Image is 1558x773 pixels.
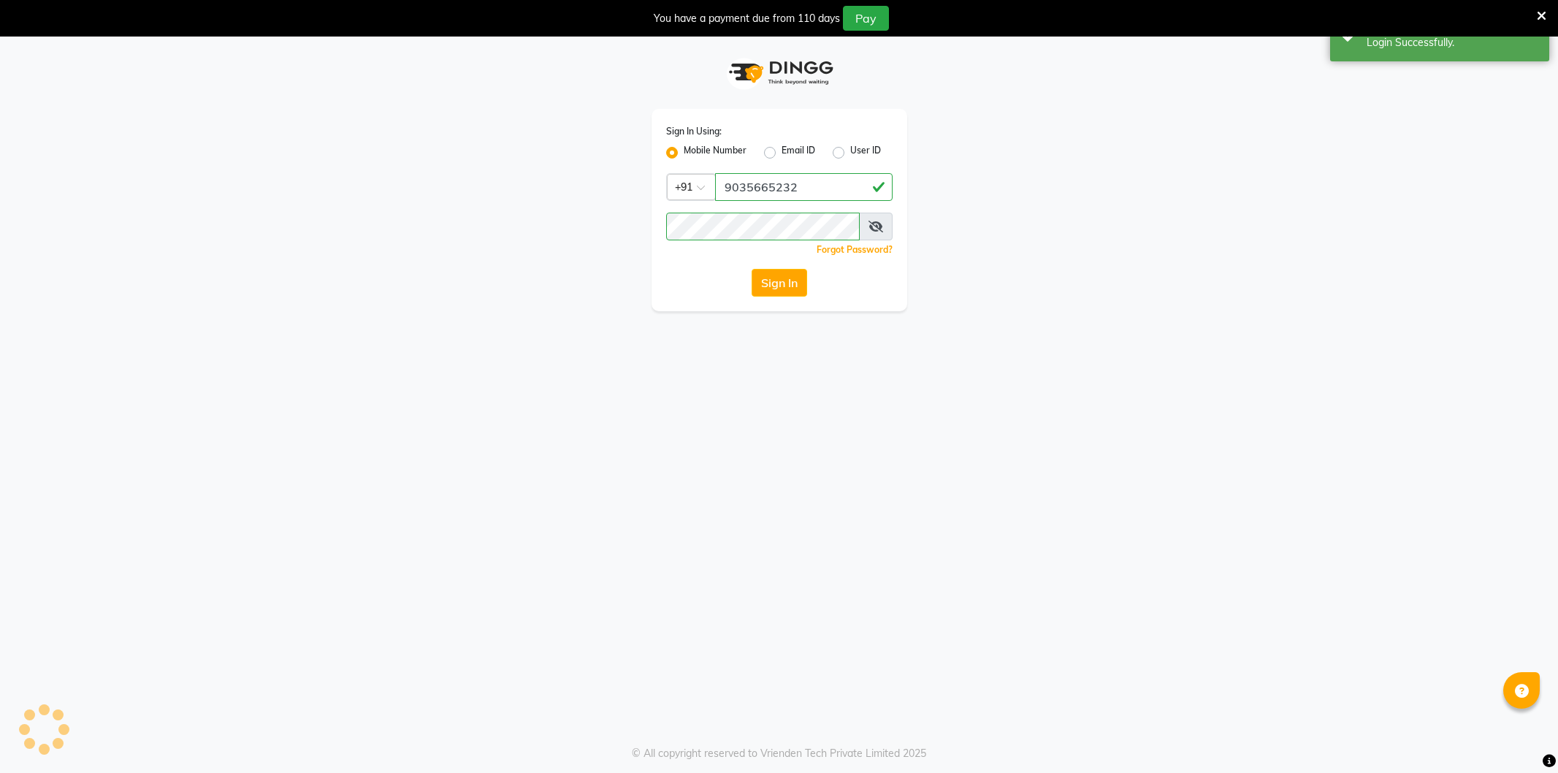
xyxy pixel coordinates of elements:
[752,269,807,297] button: Sign In
[666,213,860,240] input: Username
[1367,35,1538,50] div: Login Successfully.
[721,51,838,94] img: logo1.svg
[654,11,840,26] div: You have a payment due from 110 days
[843,6,889,31] button: Pay
[684,144,746,161] label: Mobile Number
[850,144,881,161] label: User ID
[666,125,722,138] label: Sign In Using:
[782,144,815,161] label: Email ID
[1497,715,1543,758] iframe: chat widget
[715,173,893,201] input: Username
[817,244,893,255] a: Forgot Password?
